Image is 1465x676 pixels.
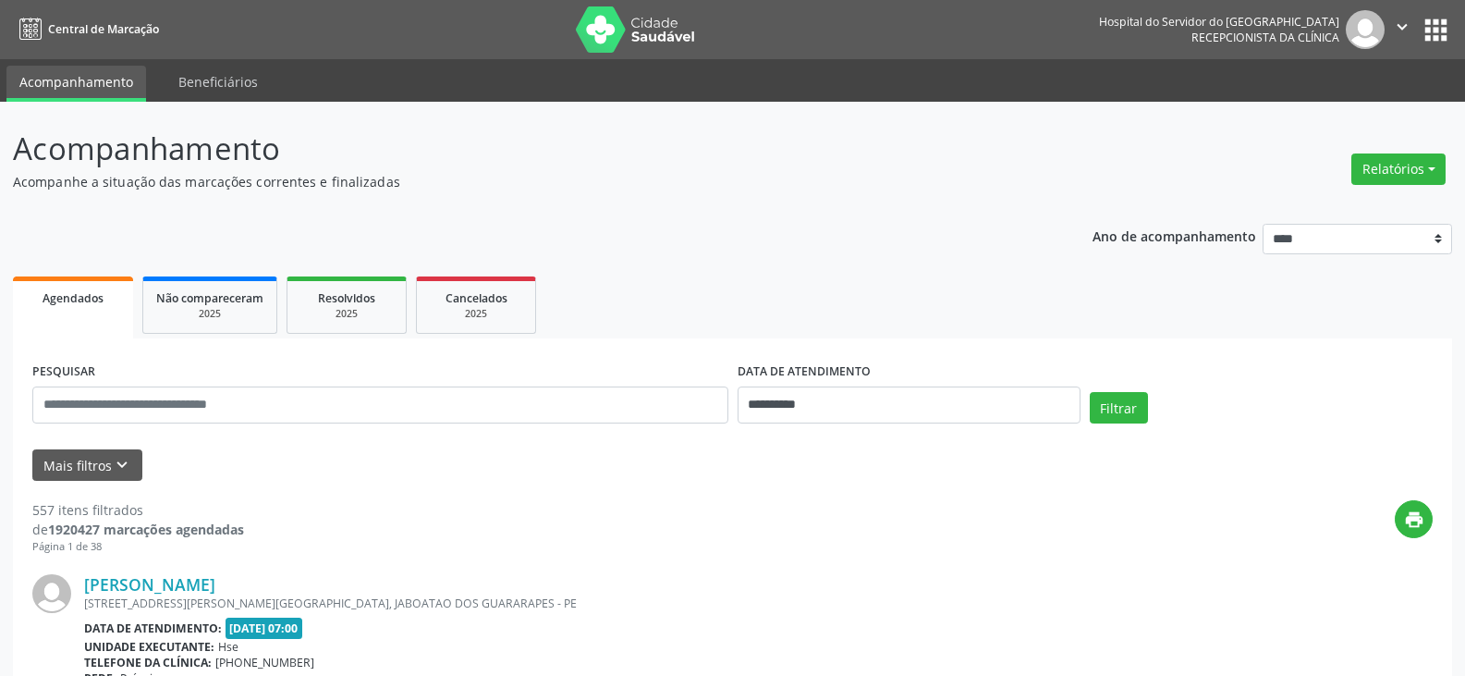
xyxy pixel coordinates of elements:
[48,521,244,538] strong: 1920427 marcações agendadas
[13,126,1020,172] p: Acompanhamento
[13,172,1020,191] p: Acompanhe a situação das marcações correntes e finalizadas
[1392,17,1412,37] i: 
[6,66,146,102] a: Acompanhamento
[1090,392,1148,424] button: Filtrar
[218,639,238,655] span: Hse
[446,290,507,306] span: Cancelados
[32,449,142,482] button: Mais filtroskeyboard_arrow_down
[300,307,393,321] div: 2025
[1351,154,1446,185] button: Relatórios
[156,307,263,321] div: 2025
[1395,500,1433,538] button: print
[226,618,303,639] span: [DATE] 07:00
[43,290,104,306] span: Agendados
[112,455,132,475] i: keyboard_arrow_down
[430,307,522,321] div: 2025
[1420,14,1452,46] button: apps
[48,21,159,37] span: Central de Marcação
[1404,510,1424,530] i: print
[1093,224,1256,247] p: Ano de acompanhamento
[1346,10,1385,49] img: img
[318,290,375,306] span: Resolvidos
[165,66,271,98] a: Beneficiários
[1385,10,1420,49] button: 
[32,500,244,520] div: 557 itens filtrados
[32,574,71,613] img: img
[84,639,214,655] b: Unidade executante:
[1191,30,1339,45] span: Recepcionista da clínica
[84,574,215,595] a: [PERSON_NAME]
[738,358,871,387] label: DATA DE ATENDIMENTO
[84,621,222,636] b: Data de atendimento:
[13,14,159,44] a: Central de Marcação
[215,655,314,670] span: [PHONE_NUMBER]
[84,596,1155,611] div: [STREET_ADDRESS][PERSON_NAME][GEOGRAPHIC_DATA], JABOATAO DOS GUARARAPES - PE
[84,655,212,670] b: Telefone da clínica:
[1099,14,1339,30] div: Hospital do Servidor do [GEOGRAPHIC_DATA]
[32,358,95,387] label: PESQUISAR
[156,290,263,306] span: Não compareceram
[32,539,244,555] div: Página 1 de 38
[32,520,244,539] div: de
